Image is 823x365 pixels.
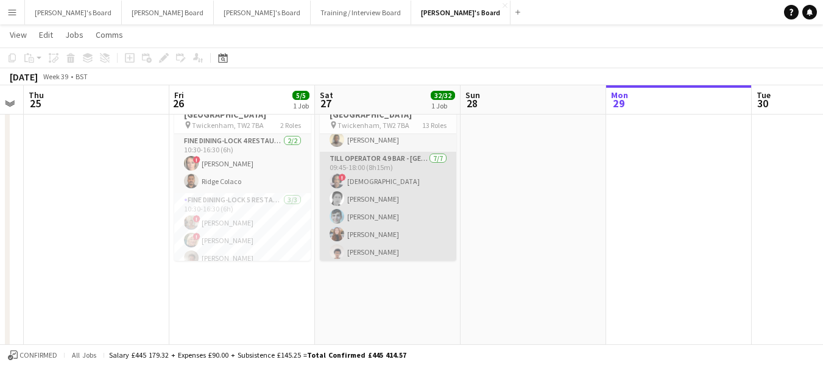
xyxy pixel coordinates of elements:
span: Comms [96,29,123,40]
app-job-card: 10:30-16:30 (6h)5/5Twickenham - [GEOGRAPHIC_DATA] Twickenham, TW2 7BA2 RolesFine Dining-LOCK 4 RE... [174,80,311,261]
a: Comms [91,27,128,43]
span: ! [193,215,200,222]
span: 27 [318,96,333,110]
span: Sat [320,90,333,101]
button: Training / Interview Board [311,1,411,24]
span: View [10,29,27,40]
span: Thu [29,90,44,101]
span: Jobs [65,29,83,40]
span: Edit [39,29,53,40]
span: All jobs [69,350,99,360]
span: 28 [464,96,480,110]
span: 32/32 [431,91,455,100]
a: Jobs [60,27,88,43]
span: 25 [27,96,44,110]
button: [PERSON_NAME] Board [122,1,214,24]
button: [PERSON_NAME]'s Board [411,1,510,24]
app-card-role: Fine Dining-LOCK 4 RESTAURANT - [GEOGRAPHIC_DATA] - LEVEL 32/210:30-16:30 (6h)![PERSON_NAME]Ridge... [174,134,311,193]
a: Edit [34,27,58,43]
div: 1 Job [293,101,309,110]
span: Total Confirmed £445 414.57 [307,350,406,360]
span: 5/5 [292,91,309,100]
span: ! [193,156,200,163]
app-card-role: Till Operator 4.9 BAR - [GEOGRAPHIC_DATA]7/709:45-18:00 (8h15m)![DEMOGRAPHIC_DATA][PERSON_NAME][P... [320,152,456,299]
button: [PERSON_NAME]'s Board [214,1,311,24]
button: Confirmed [6,349,59,362]
span: 13 Roles [422,121,447,130]
span: Confirmed [19,351,57,360]
span: ! [193,233,200,240]
span: Week 39 [40,72,71,81]
span: ! [339,174,346,181]
app-job-card: 07:30-20:00 (12h30m)32/32Twickenham - [GEOGRAPHIC_DATA] Twickenham, TW2 7BA13 Roles[PERSON_NAME][... [320,80,456,261]
span: Twickenham, TW2 7BA [337,121,409,130]
span: 2 Roles [280,121,301,130]
span: Mon [611,90,628,101]
span: Twickenham, TW2 7BA [192,121,264,130]
span: 26 [172,96,184,110]
app-card-role: Fine Dining-LOCK 5 RESTAURANT - [GEOGRAPHIC_DATA] - LEVEL 33/310:30-16:30 (6h)![PERSON_NAME]![PER... [174,193,311,270]
span: Fri [174,90,184,101]
span: 29 [609,96,628,110]
div: Salary £445 179.32 + Expenses £90.00 + Subsistence £145.25 = [109,350,406,360]
button: [PERSON_NAME]'s Board [25,1,122,24]
span: 30 [755,96,771,110]
span: Tue [757,90,771,101]
div: [DATE] [10,71,38,83]
a: View [5,27,32,43]
div: 1 Job [431,101,454,110]
div: BST [76,72,88,81]
span: Sun [465,90,480,101]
